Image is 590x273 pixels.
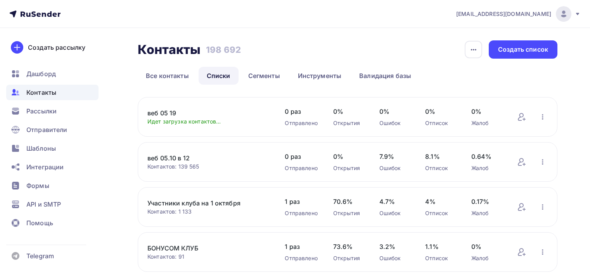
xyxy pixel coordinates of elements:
[379,254,410,262] div: Ошибок
[425,254,456,262] div: Отписок
[285,119,317,127] div: Отправлено
[425,197,456,206] span: 4%
[6,141,99,156] a: Шаблоны
[425,107,456,116] span: 0%
[379,242,410,251] span: 3.2%
[138,67,197,85] a: Все контакты
[285,152,317,161] span: 0 раз
[285,107,317,116] span: 0 раз
[471,197,502,206] span: 0.17%
[471,164,502,172] div: Жалоб
[471,209,502,217] div: Жалоб
[6,178,99,193] a: Формы
[471,254,502,262] div: Жалоб
[6,85,99,100] a: Контакты
[6,66,99,82] a: Дашборд
[26,218,53,228] span: Помощь
[26,162,64,172] span: Интеграции
[285,209,317,217] div: Отправлено
[206,44,241,55] h3: 198 692
[333,242,364,251] span: 73.6%
[240,67,288,85] a: Сегменты
[379,119,410,127] div: Ошибок
[147,108,269,118] a: веб 05 19
[456,6,581,22] a: [EMAIL_ADDRESS][DOMAIN_NAME]
[471,107,502,116] span: 0%
[285,254,317,262] div: Отправлено
[498,45,548,54] div: Создать список
[285,242,317,251] span: 1 раз
[379,164,410,172] div: Ошибок
[285,197,317,206] span: 1 раз
[456,10,551,18] span: [EMAIL_ADDRESS][DOMAIN_NAME]
[26,181,49,190] span: Формы
[425,119,456,127] div: Отписок
[147,253,269,261] div: Контактов: 91
[26,106,57,116] span: Рассылки
[333,164,364,172] div: Открытия
[351,67,419,85] a: Валидация базы
[379,209,410,217] div: Ошибок
[28,43,85,52] div: Создать рассылку
[471,242,502,251] span: 0%
[147,153,269,163] a: веб 05.10 в 12
[425,164,456,172] div: Отписок
[147,118,269,125] div: Идет загрузка контактов...
[471,119,502,127] div: Жалоб
[147,208,269,216] div: Контактов: 1 133
[425,209,456,217] div: Отписок
[26,88,56,97] span: Контакты
[333,119,364,127] div: Открытия
[333,209,364,217] div: Открытия
[379,107,410,116] span: 0%
[147,198,269,208] a: Участники клуба на 1 октября
[6,103,99,119] a: Рассылки
[379,197,410,206] span: 4.7%
[333,197,364,206] span: 70.6%
[26,125,67,134] span: Отправители
[333,152,364,161] span: 0%
[285,164,317,172] div: Отправлено
[26,200,61,209] span: API и SMTP
[26,144,56,153] span: Шаблоны
[425,152,456,161] span: 8.1%
[333,254,364,262] div: Открытия
[26,69,56,78] span: Дашборд
[147,163,269,170] div: Контактов: 139 565
[26,251,54,261] span: Telegram
[333,107,364,116] span: 0%
[138,42,201,57] h2: Контакты
[379,152,410,161] span: 7.9%
[290,67,350,85] a: Инструменты
[199,67,239,85] a: Списки
[471,152,502,161] span: 0.64%
[425,242,456,251] span: 1.1%
[6,122,99,137] a: Отправители
[147,243,269,253] a: БОНУСОМ КЛУБ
